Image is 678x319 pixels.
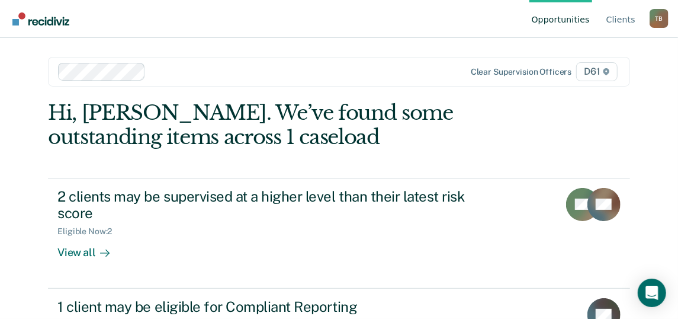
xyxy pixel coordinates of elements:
div: 1 client may be eligible for Compliant Reporting [57,298,473,315]
img: Recidiviz [12,12,69,25]
div: Hi, [PERSON_NAME]. We’ve found some outstanding items across 1 caseload [48,101,513,149]
div: T B [650,9,669,28]
div: Open Intercom Messenger [638,279,666,307]
div: Eligible Now : 2 [57,227,121,237]
div: Clear supervision officers [471,67,571,77]
a: 2 clients may be supervised at a higher level than their latest risk scoreEligible Now:2View all [48,178,630,289]
span: D61 [576,62,617,81]
div: View all [57,237,124,260]
button: Profile dropdown button [650,9,669,28]
div: 2 clients may be supervised at a higher level than their latest risk score [57,188,473,222]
